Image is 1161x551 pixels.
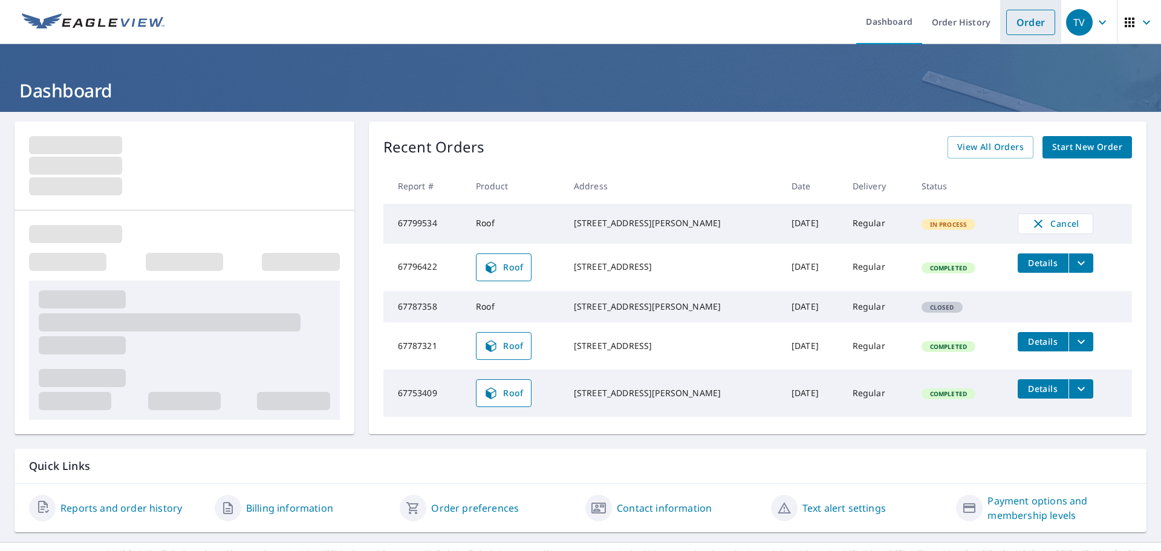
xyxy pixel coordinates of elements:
td: 67787321 [383,322,467,370]
button: Cancel [1018,214,1093,234]
th: Delivery [843,168,912,204]
a: Payment options and membership levels [987,494,1132,523]
span: Roof [484,339,524,353]
button: detailsBtn-67796422 [1018,253,1068,273]
span: Cancel [1030,217,1081,231]
span: Closed [923,303,961,311]
th: Status [912,168,1008,204]
span: In Process [923,220,975,229]
button: detailsBtn-67753409 [1018,379,1068,399]
div: [STREET_ADDRESS][PERSON_NAME] [574,387,772,399]
a: View All Orders [948,136,1033,158]
span: Roof [484,386,524,400]
td: 67753409 [383,370,467,417]
img: EV Logo [22,13,164,31]
td: Regular [843,291,912,322]
a: Reports and order history [60,501,182,515]
span: Start New Order [1052,140,1122,155]
td: 67796422 [383,244,467,291]
span: Completed [923,264,974,272]
td: [DATE] [782,291,843,322]
td: Regular [843,204,912,244]
a: Roof [476,379,532,407]
td: 67787358 [383,291,467,322]
button: filesDropdownBtn-67796422 [1068,253,1093,273]
th: Date [782,168,843,204]
td: [DATE] [782,244,843,291]
td: 67799534 [383,204,467,244]
div: [STREET_ADDRESS][PERSON_NAME] [574,301,772,313]
a: Order [1006,10,1055,35]
th: Product [466,168,564,204]
span: View All Orders [957,140,1024,155]
td: [DATE] [782,204,843,244]
div: [STREET_ADDRESS][PERSON_NAME] [574,217,772,229]
td: [DATE] [782,370,843,417]
a: Roof [476,253,532,281]
div: [STREET_ADDRESS] [574,261,772,273]
a: Billing information [246,501,333,515]
div: TV [1066,9,1093,36]
a: Roof [476,332,532,360]
button: filesDropdownBtn-67787321 [1068,332,1093,351]
p: Quick Links [29,458,1132,474]
a: Start New Order [1042,136,1132,158]
td: Regular [843,322,912,370]
td: Roof [466,291,564,322]
a: Order preferences [431,501,519,515]
h1: Dashboard [15,78,1146,103]
span: Roof [484,260,524,275]
span: Completed [923,390,974,398]
span: Completed [923,342,974,351]
span: Details [1025,336,1061,347]
td: Roof [466,204,564,244]
th: Address [564,168,782,204]
td: Regular [843,244,912,291]
span: Details [1025,383,1061,394]
td: Regular [843,370,912,417]
button: filesDropdownBtn-67753409 [1068,379,1093,399]
th: Report # [383,168,467,204]
td: [DATE] [782,322,843,370]
span: Details [1025,257,1061,269]
button: detailsBtn-67787321 [1018,332,1068,351]
div: [STREET_ADDRESS] [574,340,772,352]
a: Text alert settings [802,501,886,515]
a: Contact information [617,501,712,515]
p: Recent Orders [383,136,485,158]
